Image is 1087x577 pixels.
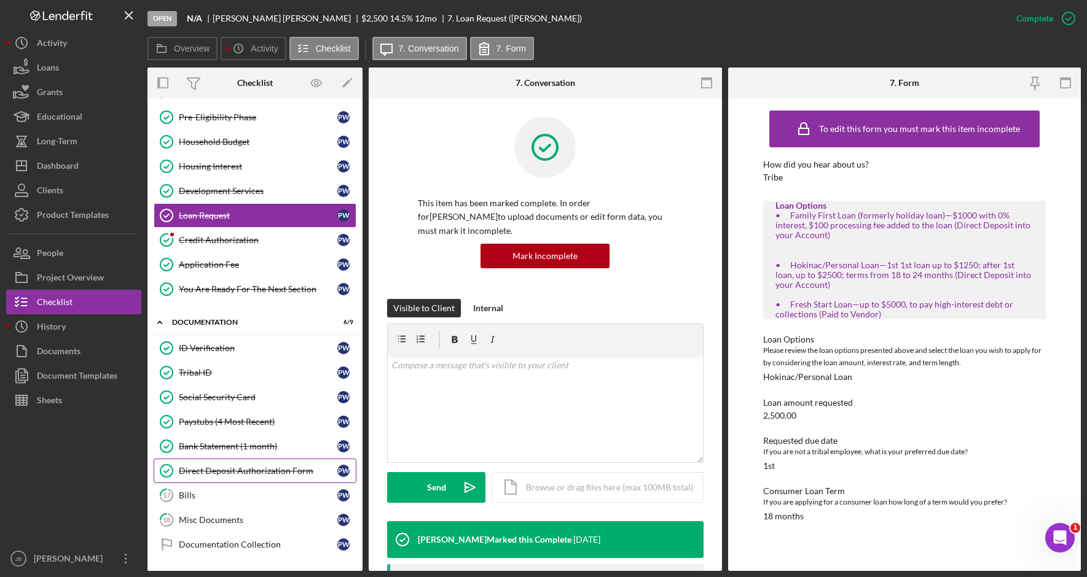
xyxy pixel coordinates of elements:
div: P W [337,342,350,354]
button: Documents [6,339,141,363]
div: [PERSON_NAME] [PERSON_NAME] [213,14,361,23]
div: P W [337,416,350,428]
div: P W [337,538,350,551]
div: Loan Options [763,335,1046,344]
button: Document Templates [6,363,141,388]
div: P W [337,136,350,148]
div: Requested due date [763,436,1046,446]
div: 18 months [763,511,804,521]
div: 7. Conversation [516,78,575,88]
div: Tribal ID [179,368,337,378]
div: Credit Authorization [179,235,337,245]
div: History [37,314,66,342]
button: Product Templates [6,203,141,227]
a: Credit AuthorizationPW [154,228,356,252]
button: Visible to Client [387,299,461,317]
label: Activity [251,44,278,53]
div: Tribe [763,172,783,182]
div: Pre-Eligibility Phase [179,112,337,122]
div: Complete [1016,6,1053,31]
div: Dashboard [37,153,79,181]
div: Checklist [37,290,73,317]
button: Clients [6,178,141,203]
a: 18Misc DocumentsPW [154,508,356,532]
a: Project Overview [6,265,141,290]
button: People [6,241,141,265]
div: Household Budget [179,137,337,147]
a: Pre-Eligibility PhasePW [154,105,356,130]
div: Loan Request [179,211,337,220]
a: Paystubs (4 Most Recent)PW [154,409,356,434]
button: Activity [221,37,286,60]
a: Bank Statement (1 month)PW [154,434,356,459]
label: 7. Conversation [399,44,459,53]
div: If you are not a tribal employee, what is your preferred due date? [763,446,1046,458]
div: P W [337,209,350,222]
div: [PERSON_NAME] [31,546,111,574]
div: P W [337,465,350,477]
div: 7. Form [890,78,919,88]
button: Long-Term [6,129,141,153]
div: 6 / 9 [331,319,353,326]
b: N/A [187,14,202,23]
div: P W [337,514,350,526]
label: Overview [174,44,210,53]
div: How did you hear about us? [763,160,1046,169]
a: Loan RequestPW [154,203,356,228]
div: You Are Ready For The Next Section [179,284,337,294]
div: Application Fee [179,260,337,269]
div: Grants [37,80,63,107]
div: Documentation [172,319,323,326]
div: P W [337,440,350,452]
div: Loans [37,55,59,83]
div: Project Overview [37,265,104,293]
div: Sheets [37,388,62,416]
button: Checklist [289,37,359,60]
button: History [6,314,141,339]
tspan: 18 [163,516,170,524]
label: 7. Form [496,44,526,53]
button: 7. Conversation [372,37,467,60]
button: 7. Form [470,37,534,60]
text: JB [15,556,22,562]
div: Social Security Card [179,392,337,402]
div: Consumer Loan Term [763,486,1046,496]
a: Application FeePW [154,252,356,277]
span: 1 [1070,523,1080,533]
button: Dashboard [6,153,141,178]
label: Checklist [316,44,351,53]
div: • Family First Loan (formerly holiday loan)—$1000 with 0% interest, $100 processing fee added to ... [775,211,1034,319]
tspan: 17 [163,491,171,499]
div: To edit this form you must mark this item incomplete [819,124,1020,134]
a: You Are Ready For The Next SectionPW [154,277,356,301]
div: Bills [179,490,337,500]
iframe: Intercom live chat [1045,523,1075,552]
a: Household BudgetPW [154,130,356,154]
button: Loans [6,55,141,80]
a: 17BillsPW [154,483,356,508]
div: 12 mo [415,14,437,23]
div: Document Templates [37,363,117,391]
div: P W [337,160,350,172]
div: Open [147,11,177,26]
a: Educational [6,104,141,129]
div: Clients [37,178,63,206]
a: Tribal IDPW [154,360,356,385]
button: Send [387,472,485,503]
div: P W [337,489,350,501]
div: P W [337,391,350,403]
button: Sheets [6,388,141,412]
div: P W [337,258,350,271]
button: Activity [6,31,141,55]
div: Long-Term [37,129,77,157]
div: Activity [37,31,67,58]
